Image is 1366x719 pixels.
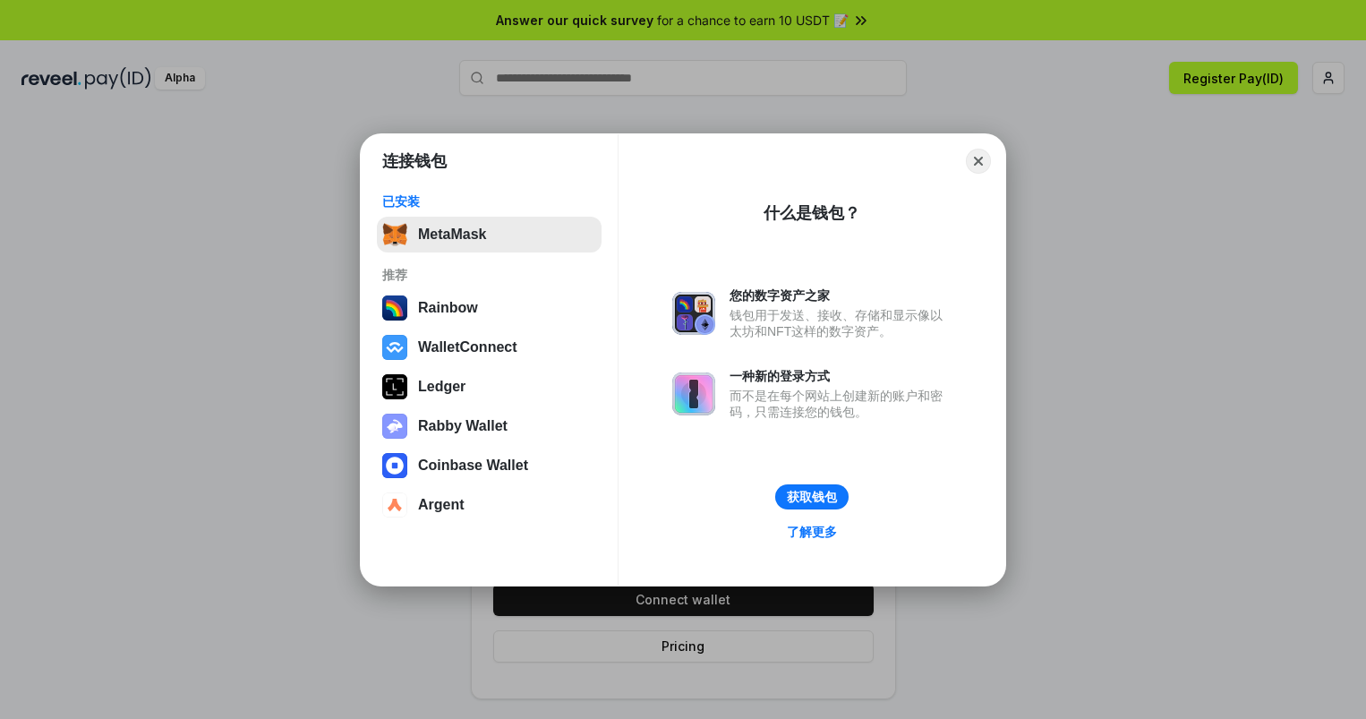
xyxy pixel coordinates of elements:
img: svg+xml,%3Csvg%20xmlns%3D%22http%3A%2F%2Fwww.w3.org%2F2000%2Fsvg%22%20width%3D%2228%22%20height%3... [382,374,407,399]
a: 了解更多 [776,520,848,544]
div: 什么是钱包？ [764,202,860,224]
div: 已安装 [382,193,596,210]
h1: 连接钱包 [382,150,447,172]
div: 获取钱包 [787,489,837,505]
img: svg+xml,%3Csvg%20width%3D%2228%22%20height%3D%2228%22%20viewBox%3D%220%200%2028%2028%22%20fill%3D... [382,453,407,478]
img: svg+xml,%3Csvg%20xmlns%3D%22http%3A%2F%2Fwww.w3.org%2F2000%2Fsvg%22%20fill%3D%22none%22%20viewBox... [382,414,407,439]
button: Rabby Wallet [377,408,602,444]
div: 钱包用于发送、接收、存储和显示像以太坊和NFT这样的数字资产。 [730,307,952,339]
div: WalletConnect [418,339,517,355]
button: MetaMask [377,217,602,253]
div: Rainbow [418,300,478,316]
img: svg+xml,%3Csvg%20xmlns%3D%22http%3A%2F%2Fwww.w3.org%2F2000%2Fsvg%22%20fill%3D%22none%22%20viewBox... [672,372,715,415]
img: svg+xml,%3Csvg%20width%3D%22120%22%20height%3D%22120%22%20viewBox%3D%220%200%20120%20120%22%20fil... [382,295,407,321]
div: MetaMask [418,227,486,243]
button: Coinbase Wallet [377,448,602,484]
div: 了解更多 [787,524,837,540]
button: Rainbow [377,290,602,326]
button: Ledger [377,369,602,405]
div: Coinbase Wallet [418,458,528,474]
div: 您的数字资产之家 [730,287,952,304]
button: Argent [377,487,602,523]
button: 获取钱包 [775,484,849,509]
img: svg+xml,%3Csvg%20fill%3D%22none%22%20height%3D%2233%22%20viewBox%3D%220%200%2035%2033%22%20width%... [382,222,407,247]
div: 一种新的登录方式 [730,368,952,384]
div: Ledger [418,379,465,395]
button: WalletConnect [377,330,602,365]
img: svg+xml,%3Csvg%20width%3D%2228%22%20height%3D%2228%22%20viewBox%3D%220%200%2028%2028%22%20fill%3D... [382,335,407,360]
img: svg+xml,%3Csvg%20xmlns%3D%22http%3A%2F%2Fwww.w3.org%2F2000%2Fsvg%22%20fill%3D%22none%22%20viewBox... [672,292,715,335]
img: svg+xml,%3Csvg%20width%3D%2228%22%20height%3D%2228%22%20viewBox%3D%220%200%2028%2028%22%20fill%3D... [382,492,407,518]
button: Close [966,149,991,174]
div: Argent [418,497,465,513]
div: 而不是在每个网站上创建新的账户和密码，只需连接您的钱包。 [730,388,952,420]
div: Rabby Wallet [418,418,508,434]
div: 推荐 [382,267,596,283]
